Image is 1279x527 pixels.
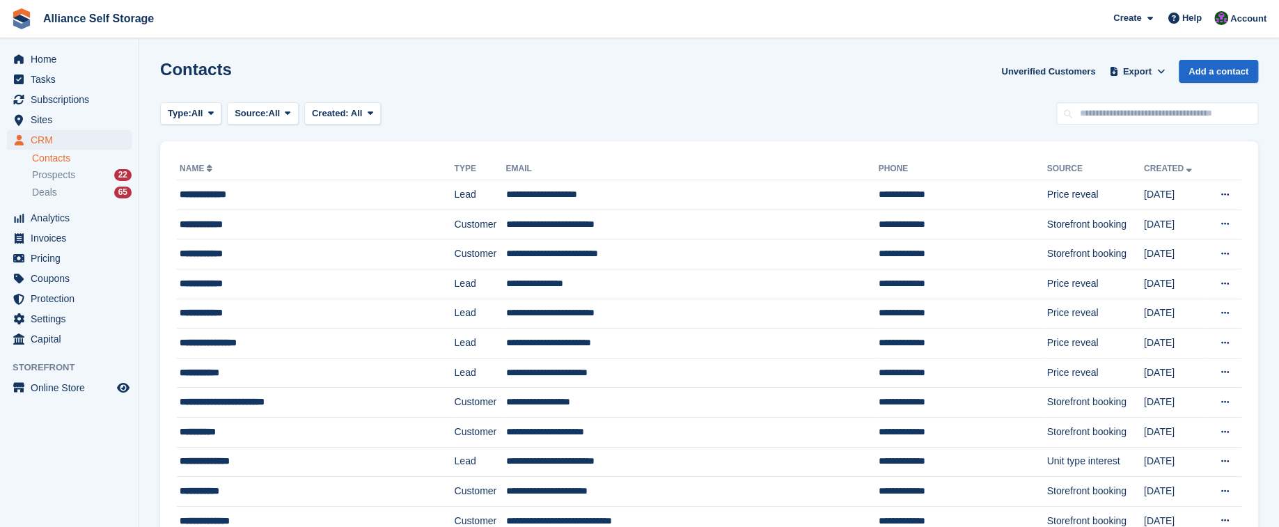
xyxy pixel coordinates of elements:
[1046,417,1143,447] td: Storefront booking
[31,130,114,150] span: CRM
[1144,210,1206,239] td: [DATE]
[454,329,505,359] td: Lead
[1144,388,1206,418] td: [DATE]
[1144,180,1206,210] td: [DATE]
[32,152,132,165] a: Contacts
[1046,299,1143,329] td: Price reveal
[454,210,505,239] td: Customer
[114,187,132,198] div: 65
[31,208,114,228] span: Analytics
[505,158,878,180] th: Email
[32,186,57,199] span: Deals
[235,107,268,120] span: Source:
[454,388,505,418] td: Customer
[7,90,132,109] a: menu
[1046,329,1143,359] td: Price reveal
[1144,358,1206,388] td: [DATE]
[7,130,132,150] a: menu
[1144,239,1206,269] td: [DATE]
[1214,11,1228,25] img: Romilly Norton
[454,417,505,447] td: Customer
[11,8,32,29] img: stora-icon-8386f47178a22dfd0bd8f6a31ec36ba5ce8667c1dd55bd0f319d3a0aa187defe.svg
[304,102,381,125] button: Created: All
[31,90,114,109] span: Subscriptions
[7,269,132,288] a: menu
[31,269,114,288] span: Coupons
[180,164,215,173] a: Name
[7,110,132,129] a: menu
[31,289,114,308] span: Protection
[1046,158,1143,180] th: Source
[115,379,132,396] a: Preview store
[1144,447,1206,477] td: [DATE]
[454,358,505,388] td: Lead
[1046,388,1143,418] td: Storefront booking
[114,169,132,181] div: 22
[160,102,221,125] button: Type: All
[31,70,114,89] span: Tasks
[38,7,159,30] a: Alliance Self Storage
[227,102,299,125] button: Source: All
[1106,60,1168,83] button: Export
[191,107,203,120] span: All
[1144,299,1206,329] td: [DATE]
[1144,269,1206,299] td: [DATE]
[7,309,132,329] a: menu
[7,208,132,228] a: menu
[351,108,363,118] span: All
[1046,180,1143,210] td: Price reveal
[454,239,505,269] td: Customer
[1046,239,1143,269] td: Storefront booking
[160,60,232,79] h1: Contacts
[168,107,191,120] span: Type:
[1230,12,1266,26] span: Account
[31,378,114,398] span: Online Store
[454,180,505,210] td: Lead
[7,49,132,69] a: menu
[7,378,132,398] a: menu
[31,49,114,69] span: Home
[454,447,505,477] td: Lead
[454,299,505,329] td: Lead
[1144,477,1206,507] td: [DATE]
[31,249,114,268] span: Pricing
[454,477,505,507] td: Customer
[7,70,132,89] a: menu
[878,158,1046,180] th: Phone
[31,309,114,329] span: Settings
[312,108,349,118] span: Created:
[1113,11,1141,25] span: Create
[1144,164,1195,173] a: Created
[1182,11,1202,25] span: Help
[1144,329,1206,359] td: [DATE]
[1046,358,1143,388] td: Price reveal
[1046,269,1143,299] td: Price reveal
[7,228,132,248] a: menu
[7,289,132,308] a: menu
[269,107,281,120] span: All
[996,60,1101,83] a: Unverified Customers
[1046,447,1143,477] td: Unit type interest
[1046,477,1143,507] td: Storefront booking
[7,329,132,349] a: menu
[32,168,75,182] span: Prospects
[1046,210,1143,239] td: Storefront booking
[31,329,114,349] span: Capital
[1123,65,1152,79] span: Export
[454,269,505,299] td: Lead
[32,185,132,200] a: Deals 65
[31,110,114,129] span: Sites
[32,168,132,182] a: Prospects 22
[1144,417,1206,447] td: [DATE]
[1179,60,1258,83] a: Add a contact
[7,249,132,268] a: menu
[31,228,114,248] span: Invoices
[13,361,139,375] span: Storefront
[454,158,505,180] th: Type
